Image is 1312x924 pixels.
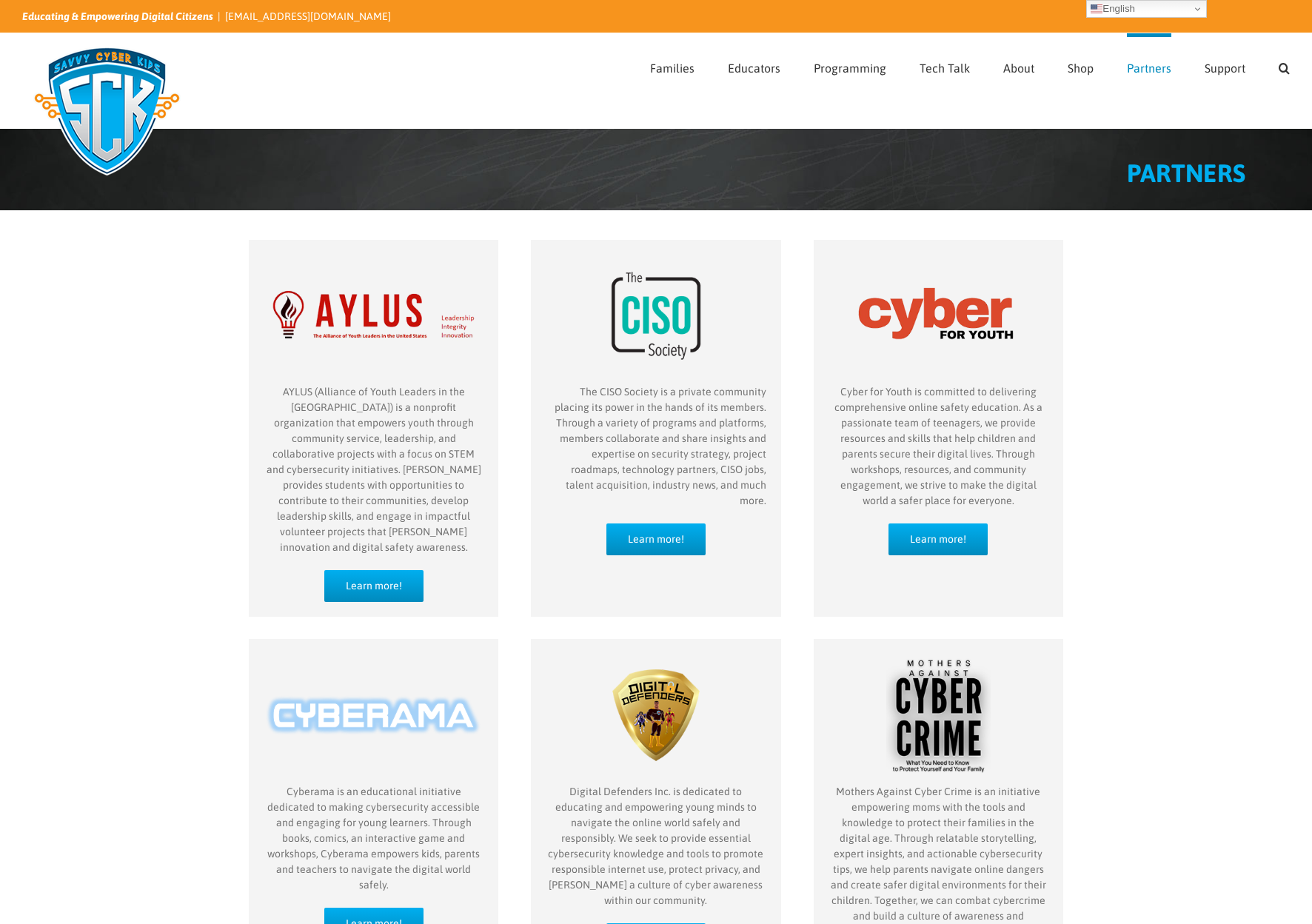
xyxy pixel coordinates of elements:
img: Savvy Cyber Kids Logo [22,37,192,185]
a: [EMAIL_ADDRESS][DOMAIN_NAME] [225,10,391,22]
a: Shop [1068,33,1094,98]
span: Tech Talk [920,62,970,74]
span: Learn more! [628,533,684,546]
span: Educators [728,62,780,74]
a: Tech Talk [920,33,970,98]
i: Educating & Empowering Digital Citizens [22,10,213,22]
img: AYLUS [264,247,483,385]
span: Programming [814,62,886,74]
span: Support [1205,62,1245,74]
a: Partners [1127,33,1171,98]
p: The CISO Society is a private community placing its power in the hands of its members. Through a ... [546,384,766,509]
img: en [1091,3,1102,15]
p: Cyberama is an educational initiative dedicated to making cybersecurity accessible and engaging f... [264,784,483,893]
p: Cyber for Youth is committed to delivering comprehensive online safety education. As a passionate... [829,384,1048,509]
p: AYLUS (Alliance of Youth Leaders in the [GEOGRAPHIC_DATA]) is a nonprofit organization that empow... [264,384,483,555]
a: About [1003,33,1034,98]
a: Support [1205,33,1245,98]
a: partner-MACC [829,646,1048,657]
a: Families [650,33,695,98]
a: partner-Cyber-for-Youth [829,247,1048,258]
a: Educators [728,33,780,98]
img: Cyber for Youth [829,247,1048,385]
nav: Main Menu [650,33,1290,98]
img: Digital Defenders [546,646,766,784]
span: Learn more! [910,533,966,546]
span: Shop [1068,62,1094,74]
a: partner-Digital-Defenders [546,646,766,657]
a: Learn more! [324,570,424,602]
a: partner-Cyberama [264,646,483,657]
a: Learn more! [606,523,706,555]
a: partner-CISO-Society [546,247,766,258]
a: Learn more! [888,523,988,555]
span: PARTNERS [1127,158,1245,187]
span: Learn more! [346,580,402,592]
img: Cyberama [264,646,483,784]
p: Digital Defenders Inc. is dedicated to educating and empowering young minds to navigate the onlin... [546,784,766,908]
a: partner-Aylus [264,247,483,258]
img: Mothers Against Cyber Crime [829,646,1048,784]
span: Partners [1127,62,1171,74]
a: Search [1279,33,1290,98]
span: About [1003,62,1034,74]
img: CISO Society [546,247,766,385]
span: Families [650,62,695,74]
a: Programming [814,33,886,98]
